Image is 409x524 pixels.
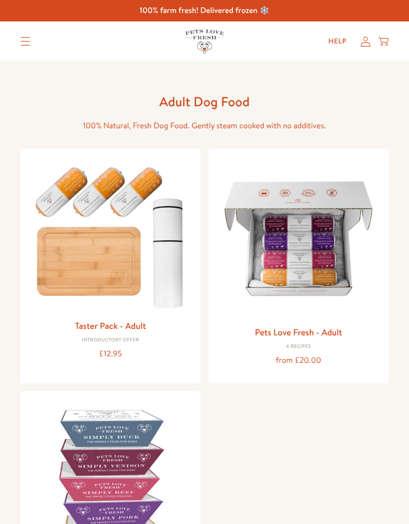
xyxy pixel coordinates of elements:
div: 4 Recipes [216,344,381,350]
div: from £20.00 [216,354,381,367]
div: £12.95 [28,347,193,361]
img: Pets Love Fresh - Adult [216,157,381,321]
span: 100% Natural, Fresh Dog Food. Gently steam cooked with no additives. [83,120,326,131]
img: Taster Pack - Adult [28,157,193,314]
summary: Translation missing: en.sections.header.menu [12,29,38,54]
img: Pets Love Fresh [185,29,224,53]
h1: Adult Dog Food [45,93,364,110]
a: Taster Pack - Adult [75,319,146,332]
a: Pets Love Fresh - Adult [255,326,342,338]
a: Help [320,31,355,51]
div: Introductory Offer [28,337,193,343]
